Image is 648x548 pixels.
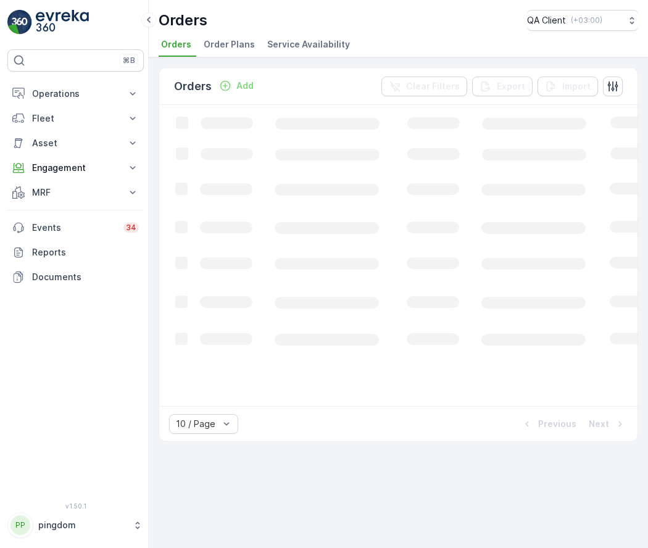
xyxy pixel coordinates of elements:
[588,417,628,431] button: Next
[214,78,259,93] button: Add
[527,14,566,27] p: QA Client
[32,186,119,199] p: MRF
[7,81,144,106] button: Operations
[7,180,144,205] button: MRF
[527,10,638,31] button: QA Client(+03:00)
[406,80,460,93] p: Clear Filters
[236,80,254,92] p: Add
[571,15,602,25] p: ( +03:00 )
[520,417,578,431] button: Previous
[126,223,136,233] p: 34
[32,271,139,283] p: Documents
[7,131,144,156] button: Asset
[204,38,255,51] span: Order Plans
[174,78,212,95] p: Orders
[123,56,135,65] p: ⌘B
[32,112,119,125] p: Fleet
[7,512,144,538] button: PPpingdom
[381,77,467,96] button: Clear Filters
[38,519,127,531] p: pingdom
[161,38,191,51] span: Orders
[472,77,533,96] button: Export
[267,38,350,51] span: Service Availability
[7,265,144,289] a: Documents
[7,240,144,265] a: Reports
[7,10,32,35] img: logo
[10,515,30,535] div: PP
[7,215,144,240] a: Events34
[589,418,609,430] p: Next
[32,137,119,149] p: Asset
[562,80,591,93] p: Import
[159,10,207,30] p: Orders
[32,162,119,174] p: Engagement
[7,106,144,131] button: Fleet
[497,80,525,93] p: Export
[32,88,119,100] p: Operations
[7,502,144,510] span: v 1.50.1
[7,156,144,180] button: Engagement
[32,222,116,234] p: Events
[538,418,576,430] p: Previous
[36,10,89,35] img: logo_light-DOdMpM7g.png
[32,246,139,259] p: Reports
[538,77,598,96] button: Import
